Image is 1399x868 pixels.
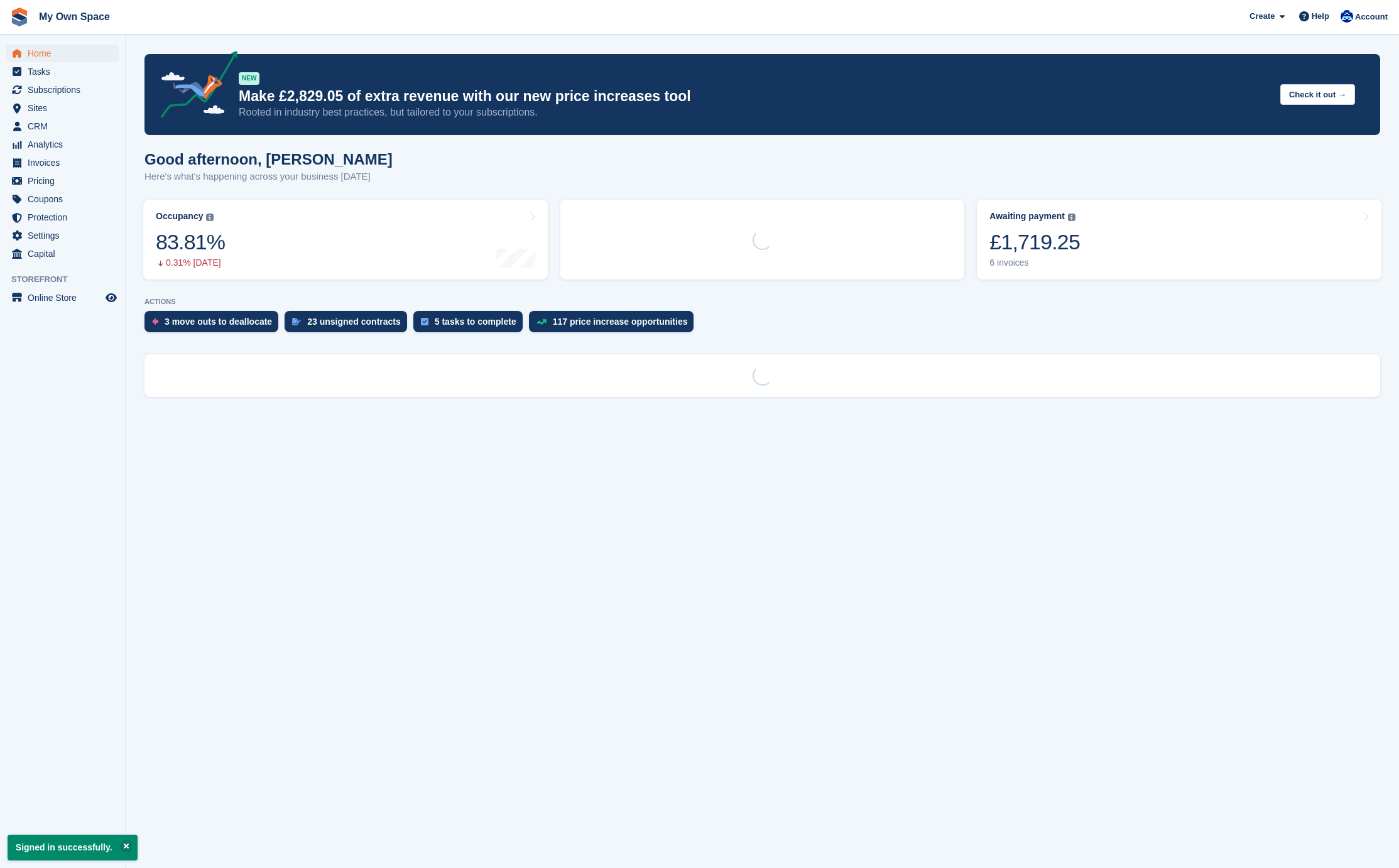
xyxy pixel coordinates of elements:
img: task-75834270c22a3079a89374b754ae025e5fb1db73e45f91037f5363f120a921f8.svg [421,318,428,325]
a: menu [6,45,119,62]
div: 117 price increase opportunities [553,317,688,327]
img: move_outs_to_deallocate_icon-f764333ba52eb49d3ac5e1228854f67142a1ed5810a6f6cc68b1a99e826820c5.svg [152,318,158,325]
span: Tasks [28,63,103,80]
img: icon-info-grey-7440780725fd019a000dd9b08b2336e03edf1995a4989e88bcd33f0948082b44.svg [206,214,214,221]
a: menu [6,117,119,135]
h1: Good afternoon, [PERSON_NAME] [144,151,393,168]
a: menu [6,81,119,99]
a: 23 unsigned contracts [285,311,413,339]
span: Help [1312,10,1329,23]
a: menu [6,172,119,190]
a: 117 price increase opportunities [529,311,700,339]
span: Settings [28,227,103,244]
div: NEW [239,72,259,85]
a: menu [6,154,119,171]
a: menu [6,209,119,226]
span: CRM [28,117,103,135]
div: 3 move outs to deallocate [165,317,272,327]
span: Capital [28,245,103,263]
img: icon-info-grey-7440780725fd019a000dd9b08b2336e03edf1995a4989e88bcd33f0948082b44.svg [1068,214,1075,221]
span: Protection [28,209,103,226]
p: ACTIONS [144,298,1380,306]
span: Analytics [28,136,103,153]
a: 5 tasks to complete [413,311,529,339]
span: Create [1249,10,1275,23]
a: 3 move outs to deallocate [144,311,285,339]
span: Invoices [28,154,103,171]
p: Here's what's happening across your business [DATE] [144,170,393,184]
p: Rooted in industry best practices, but tailored to your subscriptions. [239,106,1270,119]
div: 6 invoices [989,258,1080,268]
span: Sites [28,99,103,117]
span: Online Store [28,289,103,307]
span: Subscriptions [28,81,103,99]
a: menu [6,245,119,263]
span: Coupons [28,190,103,208]
img: price-adjustments-announcement-icon-8257ccfd72463d97f412b2fc003d46551f7dbcb40ab6d574587a9cd5c0d94... [150,51,238,122]
a: menu [6,136,119,153]
span: Storefront [11,273,125,286]
span: Account [1355,11,1388,23]
a: Awaiting payment £1,719.25 6 invoices [977,200,1381,279]
a: menu [6,99,119,117]
a: Occupancy 83.81% 0.31% [DATE] [143,200,548,279]
div: Awaiting payment [989,211,1065,222]
p: Signed in successfully. [8,835,138,860]
p: Make £2,829.05 of extra revenue with our new price increases tool [239,87,1270,106]
span: Pricing [28,172,103,190]
img: price_increase_opportunities-93ffe204e8149a01c8c9dc8f82e8f89637d9d84a8eef4429ea346261dce0b2c0.svg [536,319,547,325]
a: My Own Space [34,6,115,27]
a: menu [6,289,119,307]
a: menu [6,190,119,208]
div: Occupancy [156,211,203,222]
div: 0.31% [DATE] [156,258,225,268]
button: Check it out → [1280,84,1355,105]
a: menu [6,227,119,244]
div: £1,719.25 [989,229,1080,255]
img: Millie Webb [1341,10,1353,23]
div: 83.81% [156,229,225,255]
div: 23 unsigned contracts [307,317,401,327]
span: Home [28,45,103,62]
img: contract_signature_icon-13c848040528278c33f63329250d36e43548de30e8caae1d1a13099fd9432cc5.svg [292,318,301,325]
img: stora-icon-8386f47178a22dfd0bd8f6a31ec36ba5ce8667c1dd55bd0f319d3a0aa187defe.svg [10,8,29,26]
a: menu [6,63,119,80]
div: 5 tasks to complete [435,317,516,327]
a: Preview store [104,290,119,305]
